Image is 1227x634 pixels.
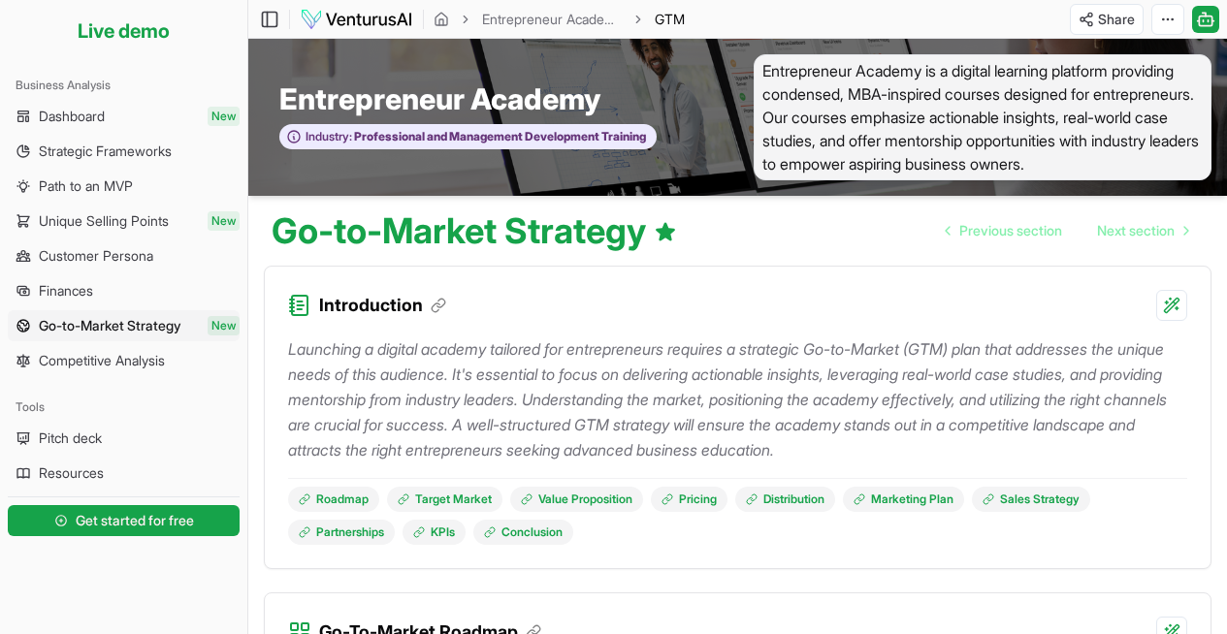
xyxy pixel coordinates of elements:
span: Customer Persona [39,246,153,266]
a: Target Market [387,487,502,512]
div: Tools [8,392,240,423]
h3: Introduction [319,292,446,319]
a: Entrepreneur Academy [482,10,622,29]
span: Unique Selling Points [39,211,169,231]
a: Go to previous page [930,211,1078,250]
a: Strategic Frameworks [8,136,240,167]
button: Industry:Professional and Management Development Training [279,124,657,150]
a: Roadmap [288,487,379,512]
button: Get started for free [8,505,240,536]
span: Entrepreneur Academy is a digital learning platform providing condensed, MBA-inspired courses des... [754,54,1212,180]
img: logo [300,8,413,31]
a: Finances [8,275,240,306]
span: GTM [655,10,685,29]
span: Get started for free [76,511,194,530]
span: Next section [1097,221,1175,240]
a: Unique Selling PointsNew [8,206,240,237]
nav: pagination [930,211,1204,250]
span: Go-to-Market Strategy [39,316,181,335]
span: Strategic Frameworks [39,142,172,161]
span: GTM [655,11,685,27]
span: Professional and Management Development Training [352,129,646,144]
span: Share [1098,10,1135,29]
button: Share [1070,4,1144,35]
a: Path to an MVP [8,171,240,202]
a: Distribution [735,487,835,512]
a: Customer Persona [8,240,240,271]
span: Finances [39,281,93,301]
a: Pricing [651,487,727,512]
a: Conclusion [473,520,573,545]
span: Path to an MVP [39,176,133,196]
a: Get started for free [8,501,240,540]
nav: breadcrumb [434,10,685,29]
p: Launching a digital academy tailored for entrepreneurs requires a strategic Go-to-Market (GTM) pl... [288,336,1187,462]
a: Sales Strategy [972,487,1090,512]
a: Pitch deck [8,423,240,454]
span: Dashboard [39,107,105,126]
span: Competitive Analysis [39,351,165,370]
a: Partnerships [288,520,395,545]
a: DashboardNew [8,101,240,132]
a: KPIs [403,520,466,545]
a: Go-to-Market StrategyNew [8,310,240,341]
a: Marketing Plan [843,487,964,512]
span: New [208,316,240,335]
span: New [208,211,240,231]
span: New [208,107,240,126]
a: Competitive Analysis [8,345,240,376]
h1: Go-to-Market Strategy [272,211,677,250]
a: Resources [8,458,240,489]
span: Entrepreneur Academy [279,81,600,116]
span: Resources [39,463,104,483]
div: Business Analysis [8,70,240,101]
a: Go to next page [1082,211,1204,250]
span: Pitch deck [39,428,102,448]
span: Industry: [306,129,352,144]
a: Value Proposition [510,487,643,512]
span: Previous section [959,221,1062,240]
